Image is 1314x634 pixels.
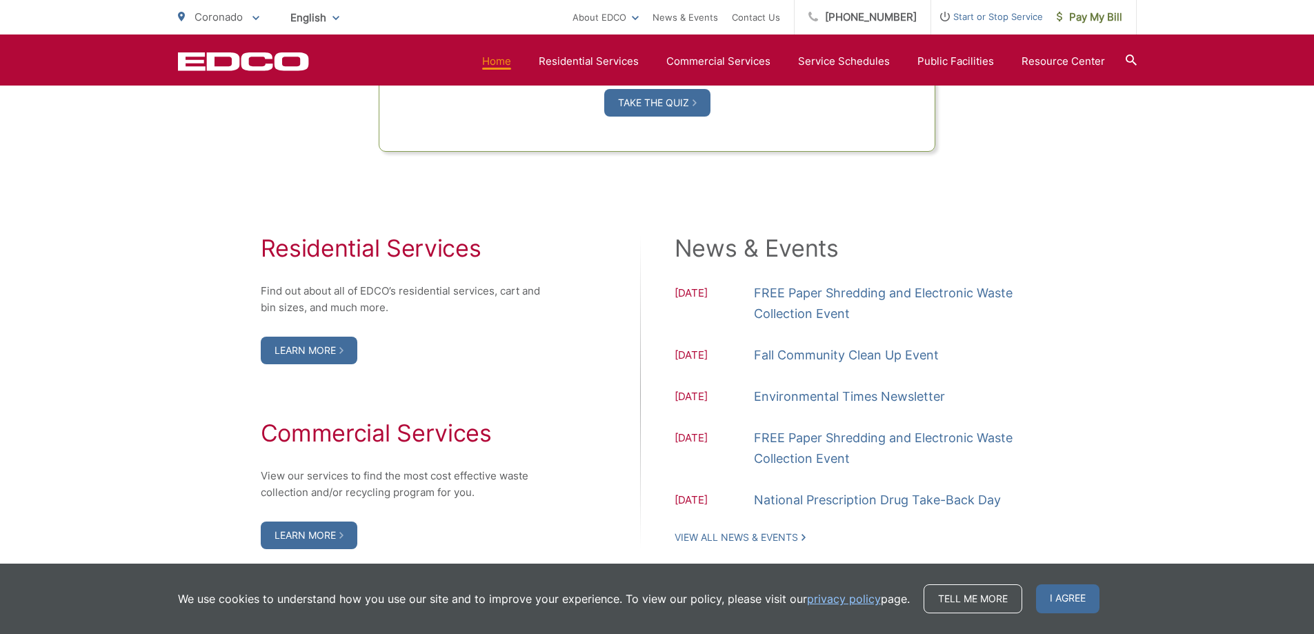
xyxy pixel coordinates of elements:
[924,584,1022,613] a: Tell me more
[482,53,511,70] a: Home
[261,522,357,549] a: Learn More
[261,337,357,364] a: Learn More
[178,52,309,71] a: EDCD logo. Return to the homepage.
[653,9,718,26] a: News & Events
[573,9,639,26] a: About EDCO
[754,386,945,407] a: Environmental Times Newsletter
[917,53,994,70] a: Public Facilities
[261,283,557,316] p: Find out about all of EDCO’s residential services, cart and bin sizes, and much more.
[666,53,770,70] a: Commercial Services
[798,53,890,70] a: Service Schedules
[807,591,881,607] a: privacy policy
[754,428,1054,469] a: FREE Paper Shredding and Electronic Waste Collection Event
[195,10,243,23] span: Coronado
[261,468,557,501] p: View our services to find the most cost effective waste collection and/or recycling program for you.
[675,347,754,366] span: [DATE]
[261,419,557,447] h2: Commercial Services
[280,6,350,30] span: English
[754,345,939,366] a: Fall Community Clean Up Event
[675,531,806,544] a: View All News & Events
[261,235,557,262] h2: Residential Services
[1022,53,1105,70] a: Resource Center
[732,9,780,26] a: Contact Us
[675,285,754,324] span: [DATE]
[675,492,754,511] span: [DATE]
[1036,584,1099,613] span: I agree
[178,591,910,607] p: We use cookies to understand how you use our site and to improve your experience. To view our pol...
[754,283,1054,324] a: FREE Paper Shredding and Electronic Waste Collection Event
[754,490,1001,511] a: National Prescription Drug Take-Back Day
[675,430,754,469] span: [DATE]
[604,89,710,117] a: Take the Quiz
[675,235,1054,262] h2: News & Events
[1057,9,1122,26] span: Pay My Bill
[539,53,639,70] a: Residential Services
[675,388,754,407] span: [DATE]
